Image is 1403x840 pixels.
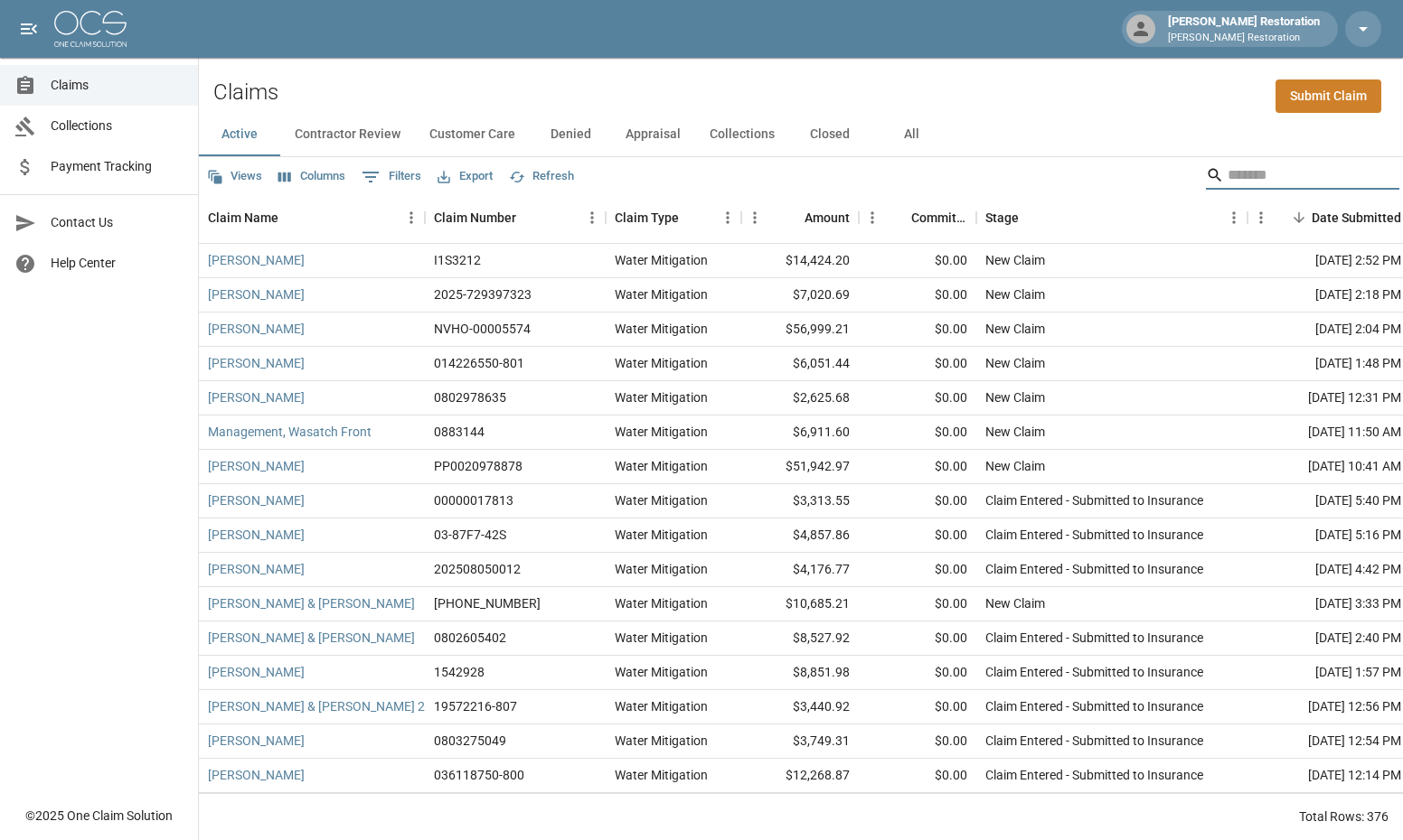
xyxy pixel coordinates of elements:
[208,423,372,441] a: Management, Wasatch Front
[208,354,305,372] a: [PERSON_NAME]
[1168,31,1320,46] p: [PERSON_NAME] Restoration
[741,690,859,724] div: $3,440.92
[985,354,1045,372] div: New Claim
[615,732,708,750] div: Water Mitigation
[615,526,708,544] div: Water Mitigation
[25,807,173,825] div: © 2025 One Claim Solution
[208,457,305,475] a: [PERSON_NAME]
[976,192,1248,243] div: Stage
[208,285,305,303] a: [PERSON_NAME]
[199,113,280,156] button: Active
[606,192,741,243] div: Claim Type
[859,724,976,759] div: $0.00
[741,278,859,313] div: $7,020.69
[859,656,976,690] div: $0.00
[615,697,708,715] div: Water Mitigation
[615,491,708,509] div: Water Mitigation
[741,450,859,484] div: $51,942.97
[985,192,1019,243] div: Stage
[779,205,805,230] button: Sort
[208,192,278,243] div: Claim Name
[1220,204,1248,231] button: Menu
[741,313,859,347] div: $56,999.21
[434,594,541,612] div: 1006-36-8238
[859,192,976,243] div: Committed Amount
[741,192,859,243] div: Amount
[398,204,425,231] button: Menu
[434,423,485,441] div: 0883144
[1286,205,1312,230] button: Sort
[859,553,976,587] div: $0.00
[208,388,305,406] a: [PERSON_NAME]
[202,163,267,191] button: Views
[1019,205,1044,230] button: Sort
[1299,807,1389,826] div: Total Rows: 376
[615,192,679,243] div: Claim Type
[434,354,524,372] div: 014226550-801
[1161,13,1327,45] div: [PERSON_NAME] Restoration
[789,113,871,156] button: Closed
[985,697,1203,715] div: Claim Entered - Submitted to Insurance
[741,759,859,793] div: $12,268.87
[859,587,976,621] div: $0.00
[433,163,497,191] button: Export
[434,285,532,303] div: 2025-729397323
[434,192,516,243] div: Claim Number
[985,320,1045,338] div: New Claim
[859,450,976,484] div: $0.00
[199,113,1403,156] div: dynamic tabs
[741,518,859,553] div: $4,857.86
[51,117,184,135] span: Collections
[208,320,305,338] a: [PERSON_NAME]
[208,732,305,750] a: [PERSON_NAME]
[434,560,521,578] div: 202508050012
[434,526,506,544] div: 03-87F7-42S
[859,347,976,381] div: $0.00
[695,113,789,156] button: Collections
[859,690,976,724] div: $0.00
[985,766,1203,784] div: Claim Entered - Submitted to Insurance
[415,113,530,156] button: Customer Care
[741,724,859,759] div: $3,749.31
[859,415,976,450] div: $0.00
[54,11,127,47] img: ocs-logo-white-transparent.png
[615,457,708,475] div: Water Mitigation
[859,278,976,313] div: $0.00
[615,560,708,578] div: Water Mitigation
[434,320,531,338] div: NVHO-00005574
[51,213,184,232] span: Contact Us
[516,205,541,230] button: Sort
[741,656,859,690] div: $8,851.98
[504,163,579,191] button: Refresh
[530,113,611,156] button: Denied
[985,285,1045,303] div: New Claim
[208,697,425,715] a: [PERSON_NAME] & [PERSON_NAME] 2
[859,313,976,347] div: $0.00
[859,621,976,656] div: $0.00
[434,251,481,269] div: I1S3212
[579,204,606,231] button: Menu
[985,629,1203,647] div: Claim Entered - Submitted to Insurance
[1276,79,1381,113] a: Submit Claim
[208,629,415,647] a: [PERSON_NAME] & [PERSON_NAME]
[886,205,911,230] button: Sort
[611,113,695,156] button: Appraisal
[51,76,184,95] span: Claims
[208,663,305,681] a: [PERSON_NAME]
[859,244,976,278] div: $0.00
[434,629,506,647] div: 0802605402
[208,526,305,544] a: [PERSON_NAME]
[434,663,485,681] div: 1542928
[199,192,425,243] div: Claim Name
[911,192,967,243] div: Committed Amount
[871,113,952,156] button: All
[615,320,708,338] div: Water Mitigation
[280,113,415,156] button: Contractor Review
[985,457,1045,475] div: New Claim
[434,388,506,406] div: 0802978635
[741,415,859,450] div: $6,911.60
[741,244,859,278] div: $14,424.20
[741,553,859,587] div: $4,176.77
[208,560,305,578] a: [PERSON_NAME]
[208,594,415,612] a: [PERSON_NAME] & [PERSON_NAME]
